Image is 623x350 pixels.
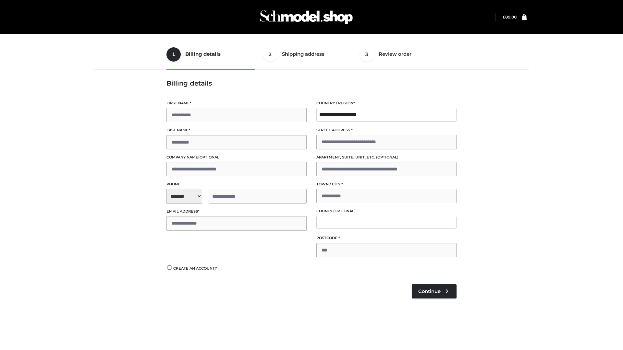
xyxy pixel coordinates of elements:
[503,15,505,19] span: £
[503,15,517,19] bdi: 89.00
[166,127,307,133] label: Last name
[166,100,307,106] label: First name
[258,4,355,30] img: Schmodel Admin 964
[166,181,307,187] label: Phone
[316,100,457,106] label: Country / Region
[198,155,221,159] span: (optional)
[166,154,307,160] label: Company name
[166,208,307,215] label: Email address
[316,154,457,160] label: Apartment, suite, unit, etc.
[316,127,457,133] label: Street address
[412,284,457,298] a: Continue
[316,235,457,241] label: Postcode
[333,209,356,213] span: (optional)
[166,265,172,270] input: Create an account?
[316,208,457,214] label: County
[166,79,457,87] h3: Billing details
[316,181,457,187] label: Town / City
[173,266,217,271] span: Create an account?
[376,155,398,159] span: (optional)
[503,15,517,19] a: £89.00
[418,288,441,294] span: Continue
